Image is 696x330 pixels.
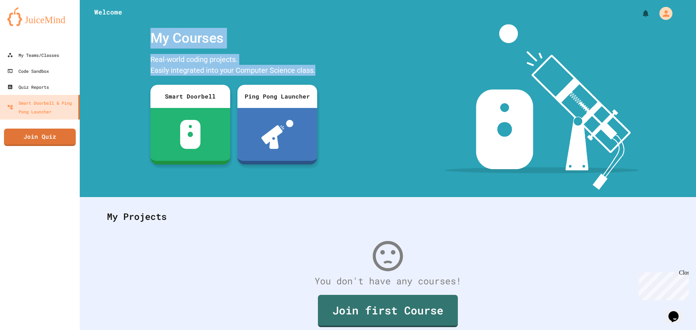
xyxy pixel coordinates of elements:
[147,24,321,52] div: My Courses
[4,129,76,146] a: Join Quiz
[7,99,75,116] div: Smart Doorbell & Ping Pong Launcher
[261,120,294,149] img: ppl-with-ball.png
[652,5,674,22] div: My Account
[100,274,676,288] div: You don't have any courses!
[237,85,317,108] div: Ping Pong Launcher
[7,7,72,26] img: logo-orange.svg
[180,120,201,149] img: sdb-white.svg
[150,85,230,108] div: Smart Doorbell
[7,83,49,91] div: Quiz Reports
[628,7,652,20] div: My Notifications
[666,301,689,323] iframe: chat widget
[7,67,49,75] div: Code Sandbox
[3,3,50,46] div: Chat with us now!Close
[100,202,676,231] div: My Projects
[147,52,321,79] div: Real-world coding projects. Easily integrated into your Computer Science class.
[7,51,59,59] div: My Teams/Classes
[318,295,458,327] a: Join first Course
[445,24,639,190] img: banner-image-my-projects.png
[636,270,689,300] iframe: chat widget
